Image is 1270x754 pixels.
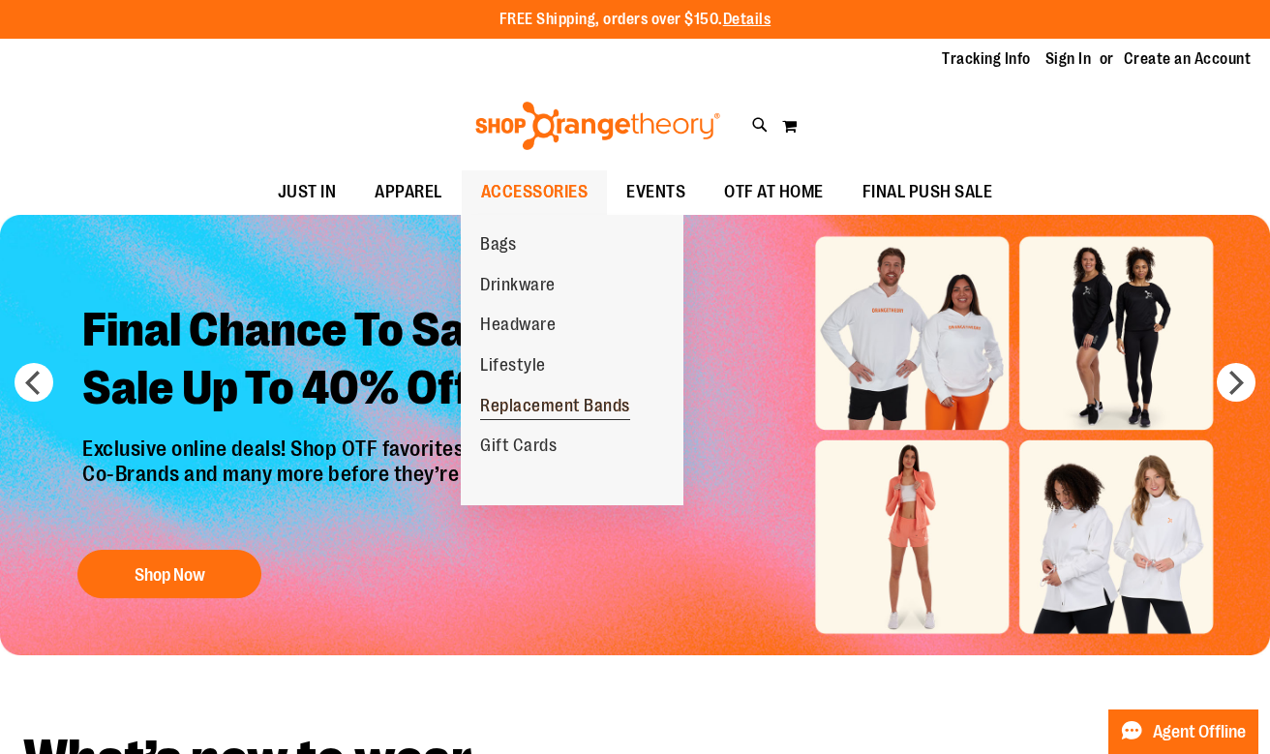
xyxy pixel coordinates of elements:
p: Exclusive online deals! Shop OTF favorites under $10, $20, $50, Co-Brands and many more before th... [68,437,675,531]
span: FINAL PUSH SALE [862,170,993,214]
span: Bags [480,234,516,258]
span: JUST IN [278,170,337,214]
button: Agent Offline [1108,709,1258,754]
span: Agent Offline [1153,723,1246,741]
a: Details [723,11,771,28]
span: Lifestyle [480,355,546,379]
span: ACCESSORIES [481,170,589,214]
span: Replacement Bands [480,396,630,420]
a: Sign In [1045,48,1092,70]
p: FREE Shipping, orders over $150. [499,9,771,31]
button: next [1217,363,1255,402]
span: OTF AT HOME [724,170,824,214]
h2: Final Chance To Save - Sale Up To 40% Off! [68,287,675,437]
span: Headware [480,315,556,339]
span: EVENTS [626,170,685,214]
img: Shop Orangetheory [472,102,723,150]
span: Gift Cards [480,436,557,460]
button: Shop Now [77,551,261,599]
a: Create an Account [1124,48,1252,70]
span: Drinkware [480,275,556,299]
a: Tracking Info [942,48,1031,70]
a: Final Chance To Save -Sale Up To 40% Off! Exclusive online deals! Shop OTF favorites under $10, $... [68,287,675,609]
span: APPAREL [375,170,442,214]
button: prev [15,363,53,402]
